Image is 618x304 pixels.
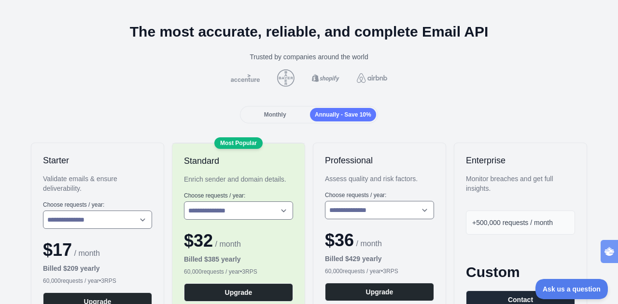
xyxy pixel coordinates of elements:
div: Monitor breaches and get full insights. [466,174,575,193]
h2: Standard [184,155,293,167]
iframe: Toggle Customer Support [535,279,608,299]
label: Choose requests / year : [184,192,293,199]
h2: Enterprise [466,155,575,166]
h2: Professional [325,155,434,166]
div: Assess quality and risk factors. [325,174,434,184]
label: Choose requests / year : [325,191,434,199]
div: Enrich sender and domain details. [184,174,293,184]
